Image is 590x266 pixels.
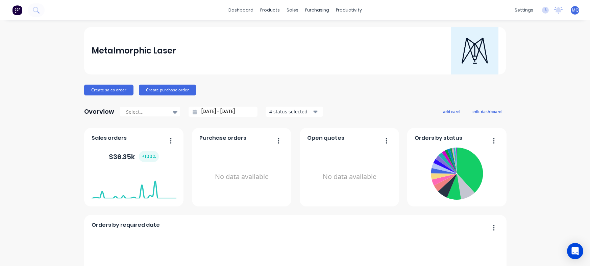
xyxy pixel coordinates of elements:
div: Overview [84,105,114,118]
span: MQ [572,7,579,13]
div: sales [283,5,302,15]
div: Metalmorphic Laser [92,44,176,58]
div: purchasing [302,5,333,15]
div: Open Intercom Messenger [567,243,583,259]
img: Metalmorphic Laser [451,27,498,74]
button: add card [439,107,464,116]
span: Sales orders [92,134,127,142]
div: 4 status selected [269,108,312,115]
div: products [257,5,283,15]
span: Open quotes [307,134,344,142]
div: productivity [333,5,365,15]
button: Create purchase order [139,85,196,95]
div: No data available [307,145,392,209]
div: settings [511,5,537,15]
span: Orders by status [415,134,462,142]
button: edit dashboard [468,107,506,116]
span: Purchase orders [199,134,246,142]
button: Create sales order [84,85,133,95]
a: dashboard [225,5,257,15]
button: 4 status selected [266,107,323,117]
img: Factory [12,5,22,15]
div: No data available [199,145,284,209]
div: + 100 % [139,151,159,162]
div: $ 36.35k [109,151,159,162]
